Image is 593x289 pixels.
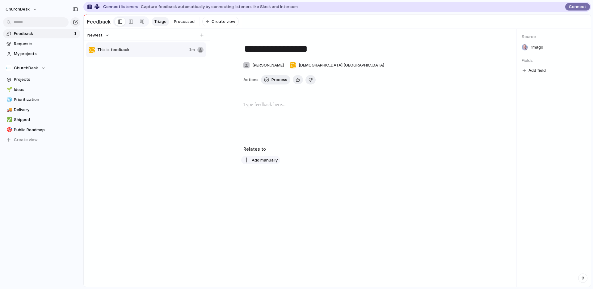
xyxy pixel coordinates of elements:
a: Triage [152,17,169,26]
span: Fields [522,58,586,64]
span: Capture feedback automatically by connecting listeners like Slack and Intercom [141,4,298,10]
span: Feedback [14,31,72,37]
button: Create view [3,135,80,144]
button: 🎯 [6,127,12,133]
span: Source [522,34,586,40]
span: [PERSON_NAME] [252,62,284,68]
button: Add manually [241,156,280,165]
a: Feedback1 [3,29,80,38]
button: 🌱 [6,87,12,93]
span: ChurchDesk [14,65,38,71]
span: Requests [14,41,78,47]
span: Process [271,77,287,83]
h2: Feedback [87,18,111,25]
span: Newest [87,32,103,38]
span: Actions [243,77,259,83]
div: 🧊 [6,96,11,103]
div: ✅ [6,116,11,123]
span: Create view [14,137,38,143]
span: Public Roadmap [14,127,78,133]
span: 1m ago [531,44,543,50]
div: 🎯 [6,126,11,133]
h3: Relates to [243,146,486,152]
a: Processed [171,17,197,26]
div: 🚚 [6,106,11,113]
button: 🧊 [6,97,12,103]
button: Delete [305,75,316,84]
span: Prioritization [14,97,78,103]
a: Projects [3,75,80,84]
button: [DEMOGRAPHIC_DATA] [GEOGRAPHIC_DATA] [288,60,386,70]
span: [DEMOGRAPHIC_DATA] [GEOGRAPHIC_DATA] [299,62,384,68]
a: 🧊Prioritization [3,95,80,104]
div: 🌱 [6,86,11,93]
a: ✅Shipped [3,115,80,124]
span: Shipped [14,117,78,123]
span: Add manually [252,157,278,163]
span: Add field [528,67,546,74]
span: This is feedback [97,47,187,53]
button: ✅ [6,117,12,123]
span: Connect listeners [103,4,138,10]
span: 1 [74,31,78,37]
span: Connect [569,4,586,10]
span: My projects [14,51,78,57]
a: Requests [3,39,80,49]
button: 🚚 [6,107,12,113]
button: Newest [86,31,110,39]
a: 🎯Public Roadmap [3,125,80,135]
button: ChurchDesk [3,4,40,14]
span: Triage [154,19,166,25]
a: My projects [3,49,80,58]
span: ChurchDesk [6,6,30,12]
button: Create view [202,17,239,27]
span: Processed [174,19,195,25]
a: 🌱Ideas [3,85,80,94]
button: ChurchDesk [3,63,80,73]
a: 🚚Delivery [3,105,80,114]
button: Add field [522,67,547,75]
span: Delivery [14,107,78,113]
span: Create view [212,19,235,25]
span: Ideas [14,87,78,93]
span: 1m [189,47,195,53]
span: Projects [14,76,78,83]
button: [PERSON_NAME] [242,60,285,70]
button: Connect [565,3,590,11]
button: Process [261,75,290,84]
